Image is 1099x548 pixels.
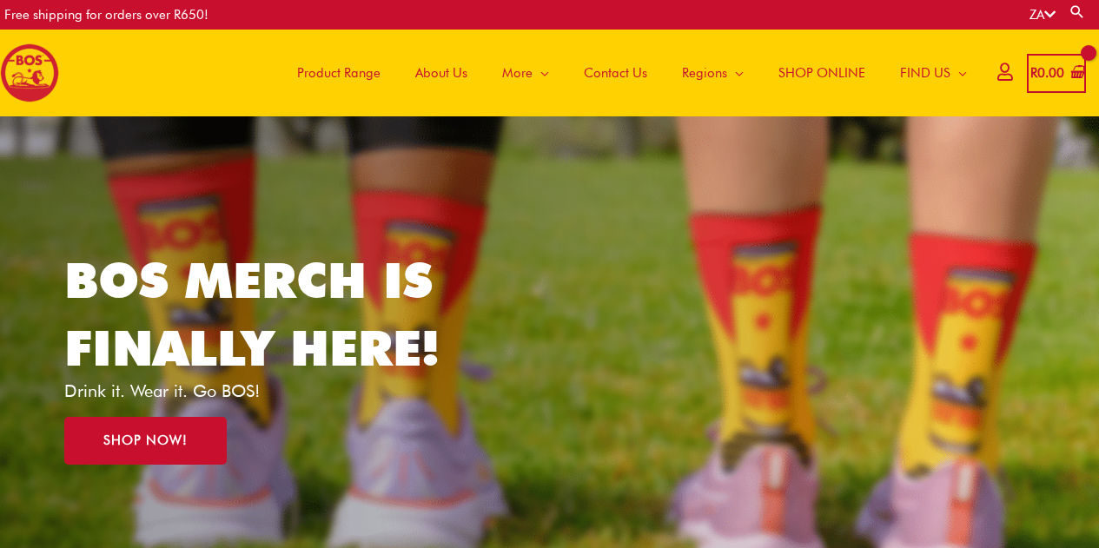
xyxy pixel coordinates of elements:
span: FIND US [900,47,950,99]
a: SHOP ONLINE [761,30,883,116]
bdi: 0.00 [1030,65,1064,81]
a: More [485,30,566,116]
span: About Us [415,47,467,99]
span: R [1030,65,1037,81]
a: BOS MERCH IS FINALLY HERE! [64,251,440,377]
a: About Us [398,30,485,116]
span: Contact Us [584,47,647,99]
nav: Site Navigation [267,30,984,116]
span: SHOP NOW! [103,434,188,447]
a: Regions [665,30,761,116]
a: ZA [1029,7,1056,23]
a: SHOP NOW! [64,417,227,465]
span: More [502,47,533,99]
span: Product Range [297,47,381,99]
span: Regions [682,47,727,99]
span: SHOP ONLINE [778,47,865,99]
a: Product Range [280,30,398,116]
a: Search button [1069,3,1086,20]
a: Contact Us [566,30,665,116]
p: Drink it. Wear it. Go BOS! [64,382,466,399]
a: View Shopping Cart, empty [1027,54,1086,93]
